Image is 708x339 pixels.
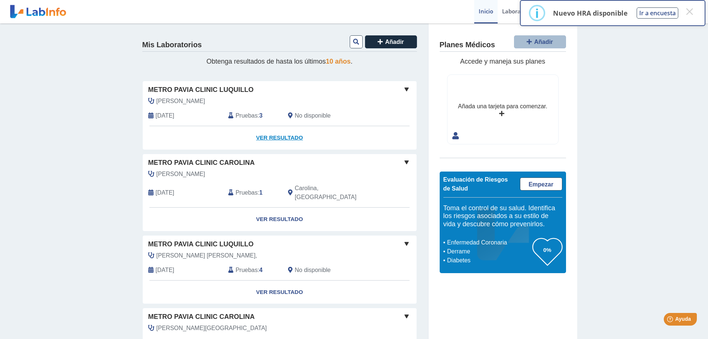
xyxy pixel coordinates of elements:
[445,247,533,256] li: Derrame
[206,58,352,65] span: Obtenga resultados de hasta los últimos .
[326,58,351,65] span: 10 años
[259,112,263,119] b: 3
[385,39,404,45] span: Añadir
[223,111,282,120] div: :
[534,39,553,45] span: Añadir
[458,102,547,111] div: Añada una tarjeta para comenzar.
[553,9,628,17] p: Nuevo HRA disponible
[236,266,258,275] span: Pruebas
[148,239,254,249] span: Metro Pavia Clinic Luquillo
[156,111,174,120] span: 2025-09-22
[520,178,562,191] a: Empezar
[143,281,417,304] a: Ver Resultado
[259,189,263,196] b: 1
[156,97,205,106] span: Rosario Illanas, Carla
[683,5,696,18] button: Close this dialog
[443,176,508,192] span: Evaluación de Riesgos de Salud
[156,251,257,260] span: Ostolaza Villarrubia,
[143,126,417,150] a: Ver Resultado
[445,256,533,265] li: Diabetes
[365,35,417,48] button: Añadir
[295,266,331,275] span: No disponible
[528,181,553,188] span: Empezar
[236,111,258,120] span: Pruebas
[637,7,678,19] button: Ir a encuesta
[295,111,331,120] span: No disponible
[440,41,495,49] h4: Planes Médicos
[236,188,258,197] span: Pruebas
[460,58,545,65] span: Accede y maneja sus planes
[148,312,255,322] span: Metro Pavia Clinic Carolina
[148,85,254,95] span: Metro Pavia Clinic Luquillo
[295,184,377,202] span: Carolina, PR
[533,245,562,255] h3: 0%
[148,158,255,168] span: Metro Pavia Clinic Carolina
[514,35,566,48] button: Añadir
[259,267,263,273] b: 4
[535,6,539,20] div: i
[142,41,202,49] h4: Mis Laboratorios
[156,170,205,179] span: Castillo Mieses, Cristina
[642,310,700,331] iframe: Help widget launcher
[443,204,562,228] h5: Toma el control de su salud. Identifica los riesgos asociados a su estilo de vida y descubre cómo...
[156,188,174,197] span: 2025-07-09
[223,184,282,202] div: :
[156,324,267,333] span: Ostolaza Villarrubia, Glorimar
[156,266,174,275] span: 2025-07-01
[143,208,417,231] a: Ver Resultado
[445,238,533,247] li: Enfermedad Coronaria
[223,266,282,275] div: :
